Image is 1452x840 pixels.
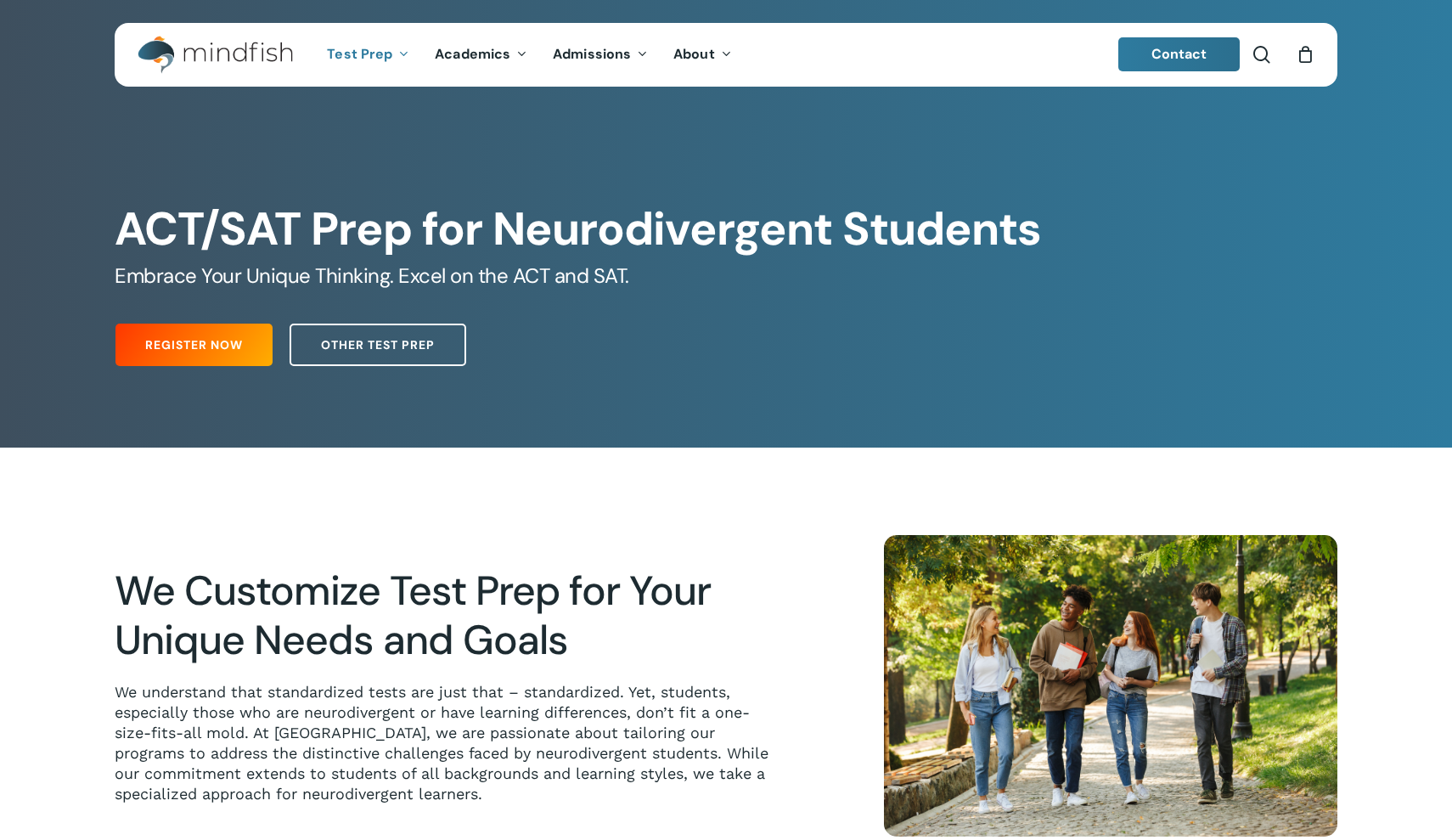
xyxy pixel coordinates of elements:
span: Register Now [145,336,243,353]
nav: Main Menu [314,23,744,87]
p: We understand that standardized tests are just that – standardized. Yet, students, especially tho... [115,682,782,804]
a: Other Test Prep [290,324,466,366]
a: Admissions [540,48,661,62]
a: Test Prep [314,48,422,62]
span: Academics [435,45,510,63]
a: Academics [422,48,540,62]
h2: We Customize Test Prep for Your Unique Needs and Goals [115,567,782,665]
h5: Embrace Your Unique Thinking. Excel on the ACT and SAT. [115,262,1337,290]
a: About [661,48,745,62]
span: About [673,45,715,63]
header: Main Menu [115,23,1337,87]
a: Cart [1296,45,1314,64]
a: Register Now [115,324,273,366]
span: Contact [1151,45,1207,63]
img: Happy Students 1 1 [884,535,1337,837]
span: Other Test Prep [321,336,435,353]
span: Test Prep [327,45,392,63]
h1: ACT/SAT Prep for Neurodivergent Students [115,202,1337,257]
a: Contact [1118,37,1241,71]
span: Admissions [553,45,631,63]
